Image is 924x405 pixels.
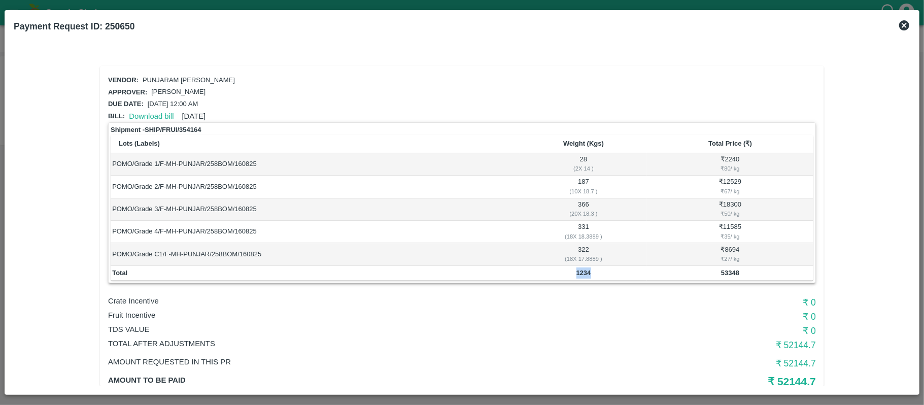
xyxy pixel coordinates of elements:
div: ₹ 80 / kg [648,164,811,173]
h6: ₹ 0 [580,324,816,338]
p: TDS VALUE [108,324,580,335]
div: ( 18 X 18.3889 ) [522,232,645,241]
b: Lots (Labels) [119,140,160,147]
span: Bill: [108,112,125,120]
span: Approver: [108,88,147,96]
td: 366 [520,198,647,221]
td: POMO/Grade 3/F-MH-PUNJAR/258BOM/160825 [111,198,520,221]
h6: ₹ 0 [580,295,816,310]
td: ₹ 2240 [647,153,813,176]
div: ( 20 X 18.3 ) [522,209,645,218]
b: Total [112,269,127,277]
span: Vendor: [108,76,139,84]
span: [DATE] [182,112,206,120]
p: [DATE] 12:00 AM [148,99,198,109]
strong: Shipment - SHIP/FRUI/354164 [111,125,201,135]
div: ( 2 X 14 ) [522,164,645,173]
b: 1234 [576,269,591,277]
span: Due date: [108,100,144,108]
td: 187 [520,176,647,198]
div: ( 18 X 17.8889 ) [522,254,645,263]
p: [PERSON_NAME] [151,87,206,97]
b: Weight (Kgs) [563,140,604,147]
b: 53348 [721,269,739,277]
td: ₹ 8694 [647,243,813,265]
h5: ₹ 52144.7 [580,375,816,389]
div: ₹ 67 / kg [648,187,811,196]
b: Payment Request ID: 250650 [14,21,134,31]
p: PUNJARAM [PERSON_NAME] [143,76,235,85]
h6: ₹ 0 [580,310,816,324]
p: Amount to be paid [108,375,580,386]
h6: ₹ 52144.7 [580,356,816,370]
td: 322 [520,243,647,265]
b: Total Price (₹) [708,140,752,147]
td: POMO/Grade C1/F-MH-PUNJAR/258BOM/160825 [111,243,520,265]
td: ₹ 11585 [647,221,813,243]
td: ₹ 12529 [647,176,813,198]
div: ₹ 50 / kg [648,209,811,218]
div: ₹ 27 / kg [648,254,811,263]
td: ₹ 18300 [647,198,813,221]
a: Download bill [129,112,174,120]
h6: ₹ 52144.7 [580,338,816,352]
td: 331 [520,221,647,243]
p: Fruit Incentive [108,310,580,321]
div: ₹ 35 / kg [648,232,811,241]
p: Total After adjustments [108,338,580,349]
p: Amount Requested in this PR [108,356,580,367]
div: ( 10 X 18.7 ) [522,187,645,196]
td: POMO/Grade 2/F-MH-PUNJAR/258BOM/160825 [111,176,520,198]
td: POMO/Grade 4/F-MH-PUNJAR/258BOM/160825 [111,221,520,243]
td: POMO/Grade 1/F-MH-PUNJAR/258BOM/160825 [111,153,520,176]
p: Crate Incentive [108,295,580,307]
td: 28 [520,153,647,176]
